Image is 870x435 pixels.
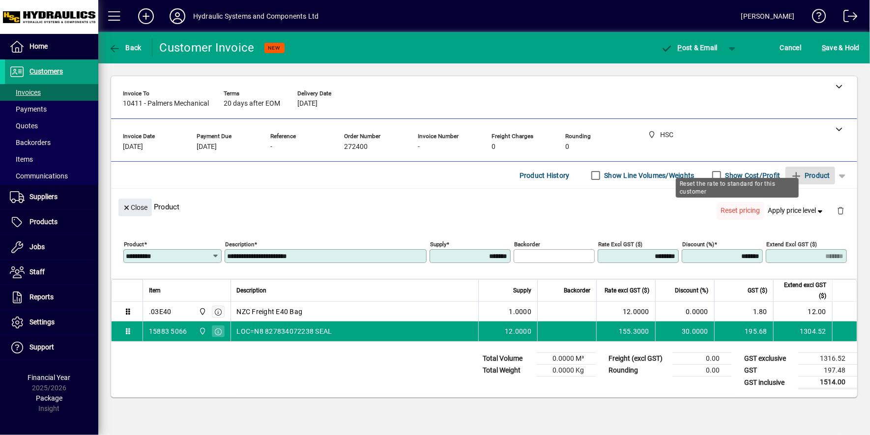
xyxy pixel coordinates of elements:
td: 12.00 [773,302,832,321]
td: 30.0000 [655,321,714,341]
span: Quotes [10,122,38,130]
td: Rounding [604,365,672,377]
div: 15883 5066 [149,326,187,336]
span: 1.0000 [509,307,532,317]
button: Save & Hold [819,39,862,57]
app-page-header-button: Back [98,39,152,57]
span: Package [36,394,62,402]
span: Customers [29,67,63,75]
span: Product History [520,168,570,183]
span: Reset pricing [721,205,760,216]
a: Staff [5,260,98,285]
span: Settings [29,318,55,326]
td: 195.68 [714,321,773,341]
div: 12.0000 [603,307,649,317]
span: HSC [196,306,207,317]
div: [PERSON_NAME] [741,8,795,24]
button: Add [130,7,162,25]
span: 0 [492,143,495,151]
span: NZC Freight E40 Bag [237,307,303,317]
a: Backorders [5,134,98,151]
div: Reset the rate to standard for this customer [676,178,799,198]
td: Total Weight [478,365,537,377]
div: Product [111,189,857,225]
span: LOC=N8 827834072238 SEAL [237,326,332,336]
span: HSC [196,326,207,337]
a: Invoices [5,84,98,101]
mat-label: Product [124,241,144,248]
div: .03E40 [149,307,172,317]
mat-label: Rate excl GST ($) [598,241,642,248]
span: Backorder [564,285,590,296]
a: Home [5,34,98,59]
td: 0.0000 M³ [537,353,596,365]
span: - [270,143,272,151]
mat-label: Extend excl GST ($) [766,241,817,248]
button: Cancel [778,39,804,57]
a: Jobs [5,235,98,260]
a: Reports [5,285,98,310]
span: Apply price level [768,205,825,216]
button: Product History [516,167,574,184]
div: Customer Invoice [160,40,255,56]
span: Support [29,343,54,351]
span: [DATE] [297,100,318,108]
span: 10411 - Palmers Mechanical [123,100,209,108]
span: Communications [10,172,68,180]
span: 12.0000 [505,326,531,336]
td: 1.80 [714,302,773,321]
a: Settings [5,310,98,335]
mat-label: Description [225,241,254,248]
span: Description [237,285,267,296]
span: Home [29,42,48,50]
a: Support [5,335,98,360]
a: Products [5,210,98,234]
span: Reports [29,293,54,301]
span: ave & Hold [822,40,860,56]
td: 0.0000 Kg [537,365,596,377]
app-page-header-button: Delete [829,206,852,215]
div: 155.3000 [603,326,649,336]
mat-label: Discount (%) [682,241,714,248]
button: Profile [162,7,193,25]
td: 1316.52 [798,353,857,365]
span: Supply [513,285,531,296]
span: Discount (%) [675,285,708,296]
td: GST exclusive [739,353,798,365]
button: Product [785,167,835,184]
div: Hydraulic Systems and Components Ltd [193,8,319,24]
button: Close [118,199,152,216]
span: - [418,143,420,151]
td: 1514.00 [798,377,857,389]
td: 197.48 [798,365,857,377]
td: 1304.52 [773,321,832,341]
td: GST inclusive [739,377,798,389]
a: Communications [5,168,98,184]
span: 20 days after EOM [224,100,280,108]
span: [DATE] [197,143,217,151]
a: Logout [836,2,858,34]
button: Back [106,39,144,57]
span: [DATE] [123,143,143,151]
button: Delete [829,199,852,222]
a: Suppliers [5,185,98,209]
td: Total Volume [478,353,537,365]
mat-label: Backorder [514,241,540,248]
span: Financial Year [28,374,71,381]
td: 0.00 [672,365,731,377]
span: Close [122,200,148,216]
span: Cancel [780,40,802,56]
button: Apply price level [764,202,829,220]
span: Extend excl GST ($) [780,280,826,301]
a: Payments [5,101,98,117]
mat-label: Supply [430,241,446,248]
span: S [822,44,826,52]
span: Invoices [10,88,41,96]
span: 272400 [344,143,368,151]
label: Show Line Volumes/Weights [603,171,695,180]
span: NEW [268,45,281,51]
a: Knowledge Base [805,2,826,34]
span: Jobs [29,243,45,251]
span: Products [29,218,58,226]
span: Suppliers [29,193,58,201]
